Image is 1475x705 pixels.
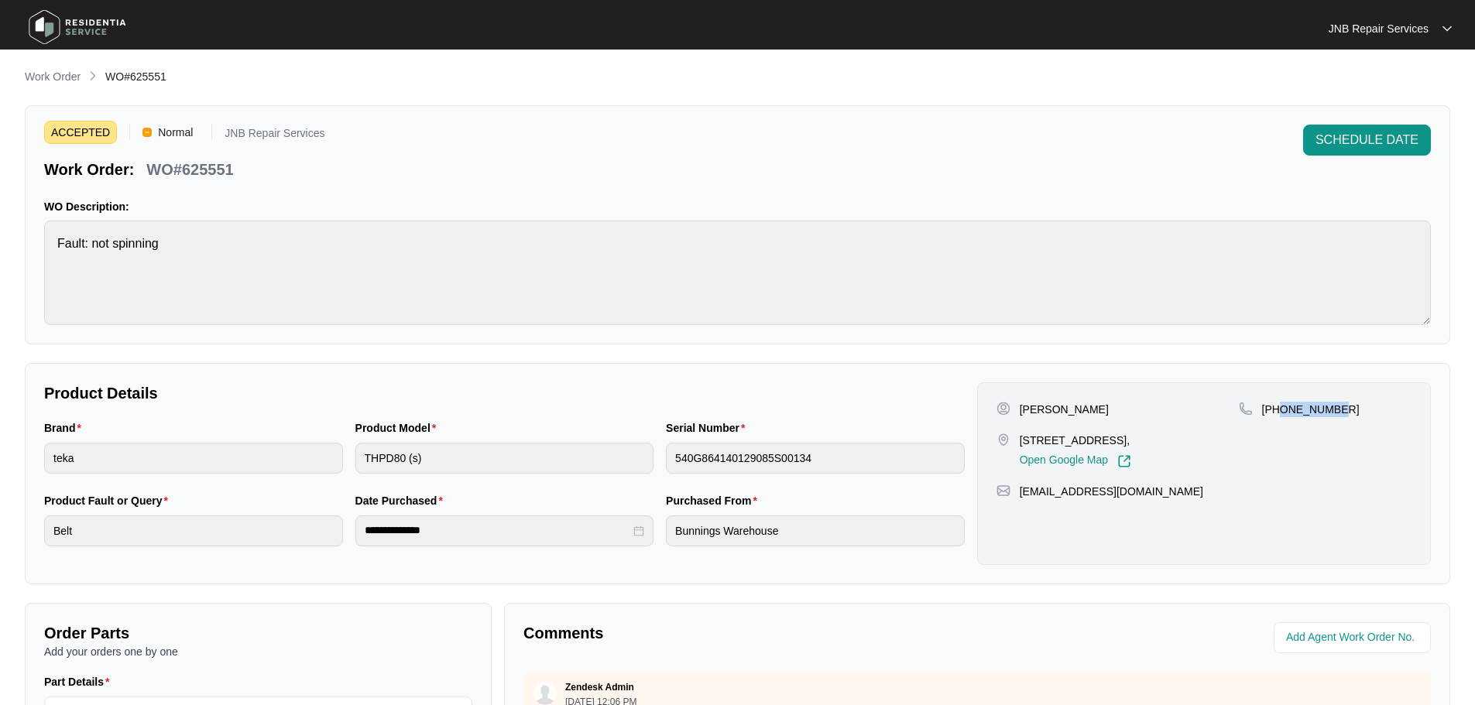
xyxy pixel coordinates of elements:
p: WO#625551 [146,159,233,180]
p: JNB Repair Services [225,128,324,144]
input: Product Model [355,443,654,474]
input: Serial Number [666,443,965,474]
label: Brand [44,420,87,436]
p: [STREET_ADDRESS], [1020,433,1131,448]
a: Open Google Map [1020,454,1131,468]
label: Purchased From [666,493,763,508]
label: Part Details [44,674,116,690]
p: Order Parts [44,622,472,644]
input: Add Agent Work Order No. [1286,628,1422,647]
p: JNB Repair Services [1329,21,1429,36]
p: Product Details [44,382,965,404]
label: Date Purchased [355,493,449,508]
img: Link-External [1117,454,1131,468]
p: Work Order: [44,159,134,180]
span: Normal [152,121,199,144]
a: Work Order [22,69,84,86]
p: Zendesk Admin [565,681,634,693]
img: user-pin [996,402,1010,416]
label: Product Model [355,420,443,436]
input: Date Purchased [365,522,631,539]
img: residentia service logo [23,4,132,50]
input: Product Fault or Query [44,515,343,546]
img: chevron-right [87,70,99,82]
span: SCHEDULE DATE [1315,131,1418,149]
p: WO Description: [44,199,1431,214]
p: [PERSON_NAME] [1020,402,1109,417]
img: map-pin [1239,402,1253,416]
img: user.svg [533,682,557,705]
p: Work Order [25,69,81,84]
button: SCHEDULE DATE [1303,125,1431,156]
img: Vercel Logo [142,128,152,137]
label: Serial Number [666,420,751,436]
img: dropdown arrow [1442,25,1452,33]
input: Purchased From [666,515,965,546]
label: Product Fault or Query [44,493,174,508]
input: Brand [44,443,343,474]
span: ACCEPTED [44,121,117,144]
p: Comments [523,622,966,644]
p: [PHONE_NUMBER] [1262,402,1360,417]
p: [EMAIL_ADDRESS][DOMAIN_NAME] [1020,484,1203,499]
img: map-pin [996,433,1010,447]
p: Add your orders one by one [44,644,472,659]
span: WO#625551 [105,70,166,83]
textarea: Fault: not spinning [44,221,1431,325]
img: map-pin [996,484,1010,498]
